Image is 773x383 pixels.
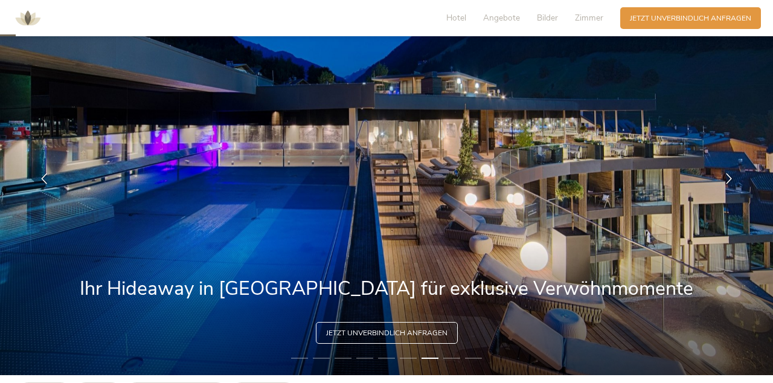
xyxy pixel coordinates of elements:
span: Angebote [483,12,520,24]
span: Bilder [537,12,558,24]
span: Hotel [446,12,466,24]
span: Jetzt unverbindlich anfragen [326,328,447,338]
a: AMONTI & LUNARIS Wellnessresort [10,14,46,21]
span: Jetzt unverbindlich anfragen [630,13,751,24]
span: Zimmer [575,12,603,24]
